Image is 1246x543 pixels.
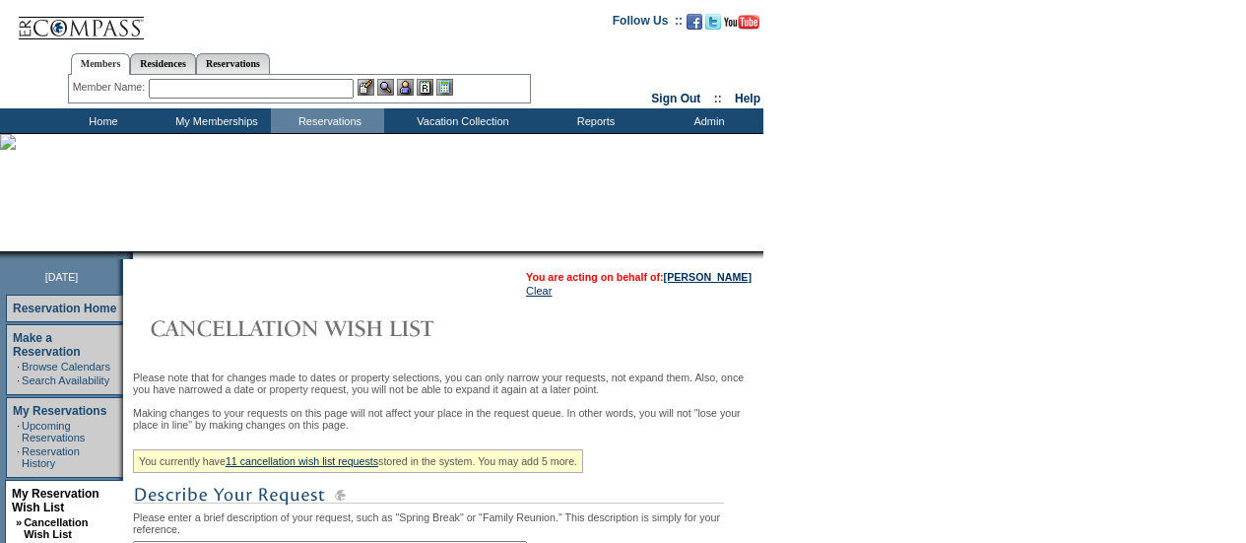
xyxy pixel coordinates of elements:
[436,79,453,96] img: b_calculator.gif
[133,449,583,473] div: You currently have stored in the system. You may add 5 more.
[13,302,116,315] a: Reservation Home
[13,331,81,359] a: Make a Reservation
[45,271,79,283] span: [DATE]
[133,308,527,348] img: Cancellation Wish List
[735,92,760,105] a: Help
[226,455,378,467] a: 11 cancellation wish list requests
[71,53,131,75] a: Members
[196,53,270,74] a: Reservations
[44,108,158,133] td: Home
[17,445,20,469] td: ·
[358,79,374,96] img: b_edit.gif
[22,445,80,469] a: Reservation History
[158,108,271,133] td: My Memberships
[705,20,721,32] a: Follow us on Twitter
[271,108,384,133] td: Reservations
[126,251,133,259] img: promoShadowLeftCorner.gif
[17,374,20,386] td: ·
[417,79,433,96] img: Reservations
[130,53,196,74] a: Residences
[17,420,20,443] td: ·
[526,285,552,297] a: Clear
[537,108,650,133] td: Reports
[651,92,700,105] a: Sign Out
[73,79,149,96] div: Member Name:
[22,420,85,443] a: Upcoming Reservations
[526,271,752,283] span: You are acting on behalf of:
[13,404,106,418] a: My Reservations
[613,12,683,35] td: Follow Us ::
[133,251,135,259] img: blank.gif
[16,516,22,528] b: »
[687,14,702,30] img: Become our fan on Facebook
[650,108,763,133] td: Admin
[22,361,110,373] a: Browse Calendars
[384,108,537,133] td: Vacation Collection
[687,20,702,32] a: Become our fan on Facebook
[24,516,88,540] a: Cancellation Wish List
[724,20,759,32] a: Subscribe to our YouTube Channel
[17,361,20,373] td: ·
[22,374,109,386] a: Search Availability
[12,487,99,514] a: My Reservation Wish List
[397,79,414,96] img: Impersonate
[377,79,394,96] img: View
[714,92,722,105] span: ::
[705,14,721,30] img: Follow us on Twitter
[724,15,759,30] img: Subscribe to our YouTube Channel
[664,271,752,283] a: [PERSON_NAME]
